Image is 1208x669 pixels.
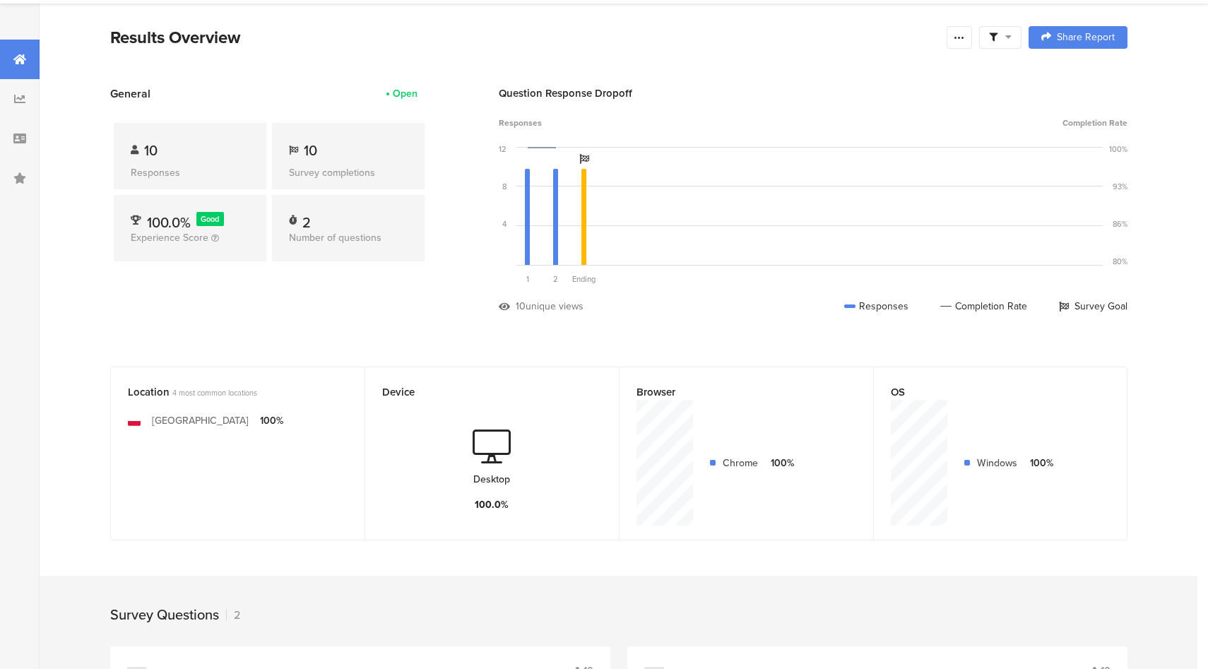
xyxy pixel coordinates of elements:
div: 100% [1029,456,1053,470]
div: Results Overview [110,25,940,50]
div: Device [382,384,579,400]
div: OS [891,384,1086,400]
div: Responses [131,165,249,180]
div: 2 [302,212,311,226]
span: Completion Rate [1062,117,1127,129]
div: [GEOGRAPHIC_DATA] [152,413,249,428]
span: Experience Score [131,230,208,245]
div: Location [128,384,324,400]
div: 80% [1113,256,1127,267]
div: 10 [516,299,526,314]
div: Desktop [473,472,510,487]
div: 100% [769,456,794,470]
div: Open [393,86,418,101]
div: Responses [844,299,908,314]
div: Question Response Dropoff [499,85,1127,101]
span: 100.0% [147,212,191,233]
span: 10 [144,140,158,161]
div: 100.0% [475,497,509,512]
div: 4 [502,218,507,230]
span: Responses [499,117,542,129]
div: unique views [526,299,584,314]
div: Windows [977,456,1017,470]
div: 12 [499,143,507,155]
div: Browser [636,384,833,400]
div: 8 [502,181,507,192]
div: 93% [1113,181,1127,192]
div: 86% [1113,218,1127,230]
span: Good [201,213,219,225]
i: Survey Goal [579,154,589,164]
div: Ending [570,273,598,285]
span: Number of questions [289,230,381,245]
span: 10 [304,140,317,161]
div: 100% [1109,143,1127,155]
div: Survey Questions [110,604,219,625]
span: General [110,85,150,102]
span: 4 most common locations [172,387,257,398]
span: Share Report [1057,32,1115,42]
span: 1 [526,273,529,285]
div: 100% [260,413,283,428]
div: Completion Rate [940,299,1027,314]
div: Survey completions [289,165,408,180]
div: Chrome [723,456,758,470]
span: 2 [553,273,558,285]
div: Survey Goal [1059,299,1127,314]
div: 2 [226,607,240,623]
